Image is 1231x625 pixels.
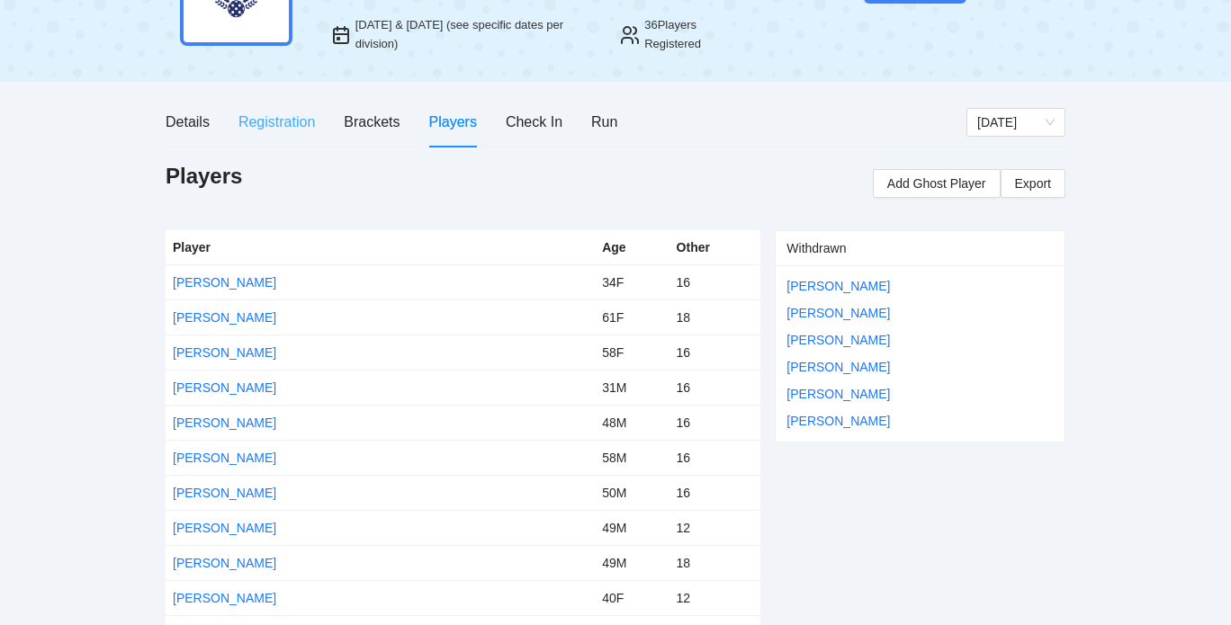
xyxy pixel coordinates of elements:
td: 16 [669,371,761,406]
div: Check In [506,111,562,133]
div: Run [591,111,617,133]
div: [DATE] & [DATE] (see specific dates per division) [355,16,598,53]
button: Add Ghost Player [873,169,1001,198]
td: 16 [669,406,761,441]
td: 40F [595,581,669,616]
td: 31M [595,371,669,406]
a: [PERSON_NAME] [786,387,890,401]
td: 16 [669,265,761,300]
td: 61F [595,300,669,335]
div: Other [677,237,754,257]
a: [PERSON_NAME] [786,279,890,293]
td: 49M [595,546,669,581]
td: 18 [669,300,761,335]
span: Add Ghost Player [887,174,986,193]
a: [PERSON_NAME] [173,380,276,395]
div: Brackets [344,111,400,133]
td: 49M [595,511,669,546]
a: [PERSON_NAME] [173,556,276,570]
a: [PERSON_NAME] [173,275,276,290]
td: 16 [669,335,761,371]
div: 36 Players Registered [644,16,750,53]
h1: Players [166,162,242,191]
td: 12 [669,511,761,546]
span: Thursday [977,109,1055,136]
div: Withdrawn [786,231,1054,265]
a: [PERSON_NAME] [173,415,276,430]
span: Export [1015,170,1051,197]
a: [PERSON_NAME] [786,306,890,320]
td: 58F [595,335,669,371]
div: Players [429,111,477,133]
td: 50M [595,476,669,511]
a: [PERSON_NAME] [786,414,890,428]
a: [PERSON_NAME] [173,451,276,465]
div: Age [602,237,661,257]
a: [PERSON_NAME] [786,333,890,347]
td: 34F [595,265,669,300]
td: 48M [595,406,669,441]
a: [PERSON_NAME] [173,521,276,535]
a: [PERSON_NAME] [173,486,276,500]
td: 16 [669,441,761,476]
a: [PERSON_NAME] [173,591,276,605]
div: Registration [238,111,315,133]
a: [PERSON_NAME] [173,310,276,325]
td: 16 [669,476,761,511]
td: 18 [669,546,761,581]
div: Player [173,237,588,257]
td: 12 [669,581,761,616]
div: Details [166,111,210,133]
a: Export [1001,169,1065,198]
td: 58M [595,441,669,476]
a: [PERSON_NAME] [173,345,276,360]
a: [PERSON_NAME] [786,360,890,374]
